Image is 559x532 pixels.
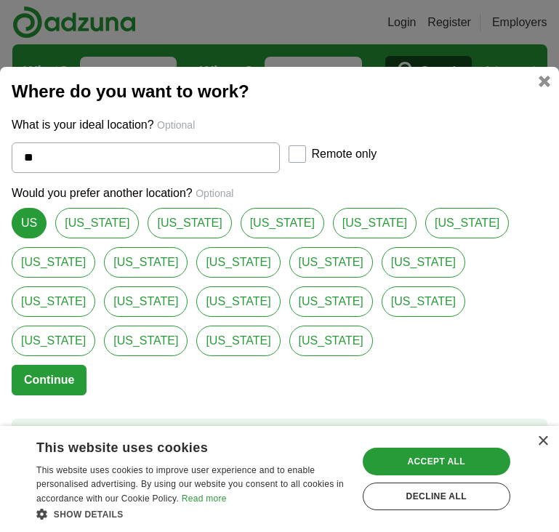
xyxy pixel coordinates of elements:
[182,493,227,504] a: Read more, opens a new window
[537,436,548,447] div: Close
[54,509,124,520] span: Show details
[12,208,47,238] a: US
[36,507,347,521] div: Show details
[12,78,547,105] h2: Where do you want to work?
[36,435,311,456] div: This website uses cookies
[12,185,547,202] p: Would you prefer another location?
[333,208,417,238] a: [US_STATE]
[104,326,188,356] a: [US_STATE]
[241,208,324,238] a: [US_STATE]
[12,247,95,278] a: [US_STATE]
[104,247,188,278] a: [US_STATE]
[12,326,95,356] a: [US_STATE]
[196,188,233,199] span: Optional
[196,247,280,278] a: [US_STATE]
[382,286,465,317] a: [US_STATE]
[289,286,373,317] a: [US_STATE]
[425,208,509,238] a: [US_STATE]
[148,208,231,238] a: [US_STATE]
[312,145,377,163] label: Remote only
[382,247,465,278] a: [US_STATE]
[12,286,95,317] a: [US_STATE]
[12,365,87,395] button: Continue
[12,116,547,134] p: What is your ideal location?
[55,208,139,238] a: [US_STATE]
[289,247,373,278] a: [US_STATE]
[289,326,373,356] a: [US_STATE]
[196,286,280,317] a: [US_STATE]
[157,119,195,131] span: Optional
[363,483,510,510] div: Decline all
[104,286,188,317] a: [US_STATE]
[36,465,344,504] span: This website uses cookies to improve user experience and to enable personalised advertising. By u...
[196,326,280,356] a: [US_STATE]
[363,448,510,475] div: Accept all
